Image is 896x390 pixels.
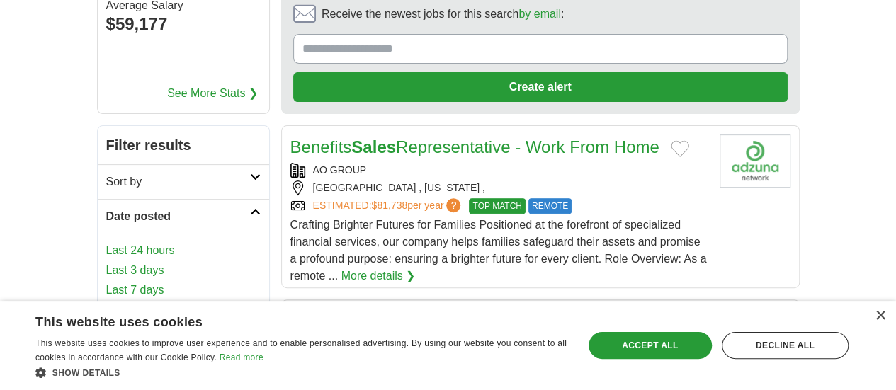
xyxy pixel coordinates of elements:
a: ESTIMATED:$81,738per year? [313,198,464,214]
h2: Filter results [98,126,269,164]
div: Show details [35,365,567,379]
h2: Sort by [106,173,250,190]
span: ? [446,198,460,212]
div: AO GROUP [290,163,708,178]
a: Sort by [98,164,269,199]
div: Decline all [722,332,849,359]
div: $59,177 [106,11,261,37]
span: REMOTE [528,198,572,214]
button: Add to favorite jobs [671,140,689,157]
span: Show details [52,368,120,378]
a: See More Stats ❯ [167,85,258,102]
a: Last 24 hours [106,242,261,259]
a: Last 7 days [106,282,261,299]
h2: Date posted [106,208,250,225]
div: [GEOGRAPHIC_DATA] , [US_STATE] , [290,180,708,195]
div: Close [875,311,885,321]
span: TOP MATCH [469,198,525,214]
div: Accept all [589,332,712,359]
a: More details ❯ [341,268,416,285]
div: This website uses cookies [35,309,532,331]
a: Read more, opens a new window [220,352,263,362]
span: Receive the newest jobs for this search : [322,6,564,23]
a: by email [518,8,561,20]
a: Last 3 days [106,262,261,279]
span: Crafting Brighter Futures for Families Positioned at the forefront of specialized financial servi... [290,219,707,282]
img: Company logo [720,134,790,188]
span: $81,738 [371,200,407,211]
span: This website uses cookies to improve user experience and to enable personalised advertising. By u... [35,338,567,362]
button: Create alert [293,72,788,102]
strong: Sales [351,137,396,156]
a: BenefitsSalesRepresentative - Work From Home [290,137,659,156]
a: Date posted [98,199,269,234]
